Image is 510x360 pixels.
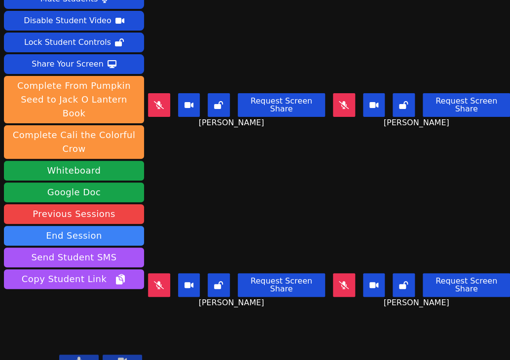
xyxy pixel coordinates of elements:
[4,204,144,224] a: Previous Sessions
[22,272,126,286] span: Copy Student Link
[24,13,111,29] div: Disable Student Video
[4,226,144,246] button: End Session
[4,125,144,159] button: Complete Cali the Colorful Crow
[238,273,325,297] button: Request Screen Share
[32,56,104,72] div: Share Your Screen
[4,182,144,202] a: Google Doc
[199,117,267,129] span: [PERSON_NAME]
[423,273,510,297] button: Request Screen Share
[4,11,144,31] button: Disable Student Video
[24,35,111,50] div: Lock Student Controls
[4,248,144,267] button: Send Student SMS
[4,33,144,52] button: Lock Student Controls
[199,297,267,309] span: [PERSON_NAME]
[4,76,144,123] button: Complete From Pumpkin Seed to Jack O Lantern Book
[423,93,510,117] button: Request Screen Share
[384,117,452,129] span: [PERSON_NAME]
[238,93,325,117] button: Request Screen Share
[4,269,144,289] button: Copy Student Link
[4,161,144,180] button: Whiteboard
[4,54,144,74] button: Share Your Screen
[384,297,452,309] span: [PERSON_NAME]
